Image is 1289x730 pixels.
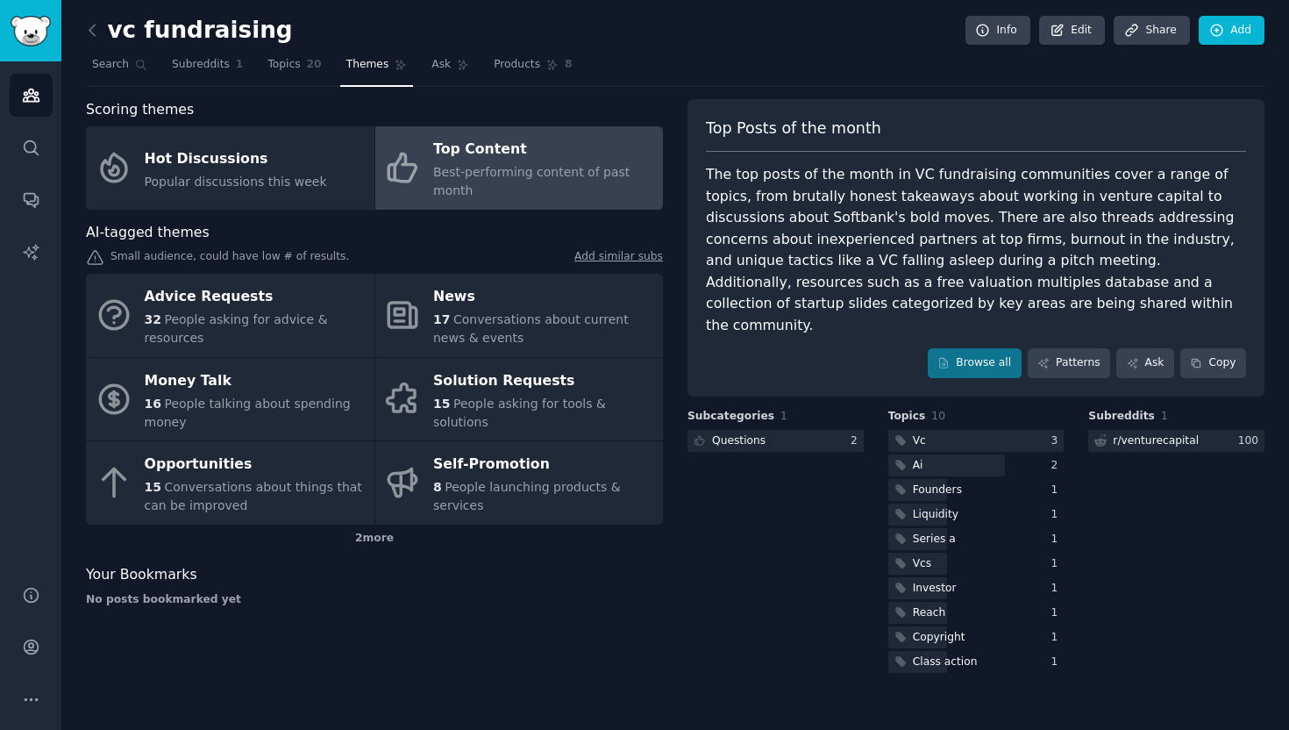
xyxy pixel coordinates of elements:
span: Best-performing content of past month [433,165,630,197]
a: Reach1 [888,602,1065,624]
span: Topics [267,57,300,73]
a: Subreddits1 [166,51,249,87]
a: Opportunities15Conversations about things that can be improved [86,441,374,525]
span: 8 [433,480,442,494]
a: Themes [340,51,414,87]
div: Vcs [913,556,932,572]
div: Vc [913,433,926,449]
a: Patterns [1028,348,1110,378]
div: r/ venturecapital [1113,433,1199,449]
div: Series a [913,532,956,547]
a: Add [1199,16,1264,46]
div: 1 [1051,507,1065,523]
a: Self-Promotion8People launching products & services [375,441,664,525]
span: Popular discussions this week [145,175,327,189]
div: 1 [1051,655,1065,670]
span: Ask [431,57,451,73]
div: 1 [1051,483,1065,498]
div: Founders [913,483,962,498]
a: Vcs1 [888,553,1065,575]
span: Subcategories [687,409,774,425]
div: Self-Promotion [433,451,654,479]
span: 1 [236,57,244,73]
div: 3 [1051,433,1065,449]
a: Founders1 [888,479,1065,501]
div: 1 [1051,532,1065,547]
a: Questions2 [687,430,864,452]
div: Ai [913,458,923,474]
span: Conversations about current news & events [433,312,629,345]
a: Ask [1116,348,1174,378]
div: Money Talk [145,367,366,395]
span: People asking for advice & resources [145,312,328,345]
span: Themes [346,57,389,73]
div: Opportunities [145,451,366,479]
div: 1 [1051,605,1065,621]
a: Solution Requests15People asking for tools & solutions [375,358,664,441]
div: Liquidity [913,507,958,523]
div: News [433,283,654,311]
a: Vc3 [888,430,1065,452]
div: 2 [851,433,864,449]
div: Class action [913,655,978,670]
div: Reach [913,605,946,621]
a: Ai2 [888,454,1065,476]
a: Liquidity1 [888,504,1065,526]
div: Top Content [433,136,654,164]
div: 1 [1051,630,1065,646]
div: 1 [1051,556,1065,572]
span: Topics [888,409,926,425]
span: 20 [307,57,322,73]
button: Copy [1180,348,1246,378]
div: 2 [1051,458,1065,474]
span: Scoring themes [86,99,194,121]
a: News17Conversations about current news & events [375,274,664,357]
span: 1 [780,410,787,422]
span: 32 [145,312,161,326]
a: Ask [425,51,475,87]
a: Search [86,51,153,87]
span: 15 [433,397,450,411]
div: Hot Discussions [145,145,327,173]
span: Top Posts of the month [706,118,881,140]
a: Copyright1 [888,626,1065,648]
a: Share [1114,16,1189,46]
h2: vc fundraising [86,17,293,45]
span: People talking about spending money [145,397,351,429]
div: Solution Requests [433,367,654,395]
span: 16 [145,397,161,411]
a: Edit [1039,16,1105,46]
span: Products [494,57,540,73]
span: 8 [565,57,573,73]
span: Search [92,57,129,73]
span: Subreddits [172,57,230,73]
span: Conversations about things that can be improved [145,480,362,512]
a: Top ContentBest-performing content of past month [375,126,664,210]
img: GummySearch logo [11,16,51,47]
div: Copyright [913,630,965,646]
a: Investor1 [888,577,1065,599]
span: 1 [1161,410,1168,422]
span: Your Bookmarks [86,564,197,586]
a: Add similar subs [574,249,663,268]
span: People asking for tools & solutions [433,397,606,429]
a: Advice Requests32People asking for advice & resources [86,274,374,357]
div: No posts bookmarked yet [86,592,663,608]
a: Hot DiscussionsPopular discussions this week [86,126,374,210]
span: People launching products & services [433,480,621,512]
div: 100 [1238,433,1264,449]
div: The top posts of the month in VC fundraising communities cover a range of topics, from brutally h... [706,164,1246,336]
span: 17 [433,312,450,326]
div: Investor [913,581,957,597]
a: Series a1 [888,528,1065,550]
span: 15 [145,480,161,494]
a: r/venturecapital100 [1088,430,1264,452]
div: Advice Requests [145,283,366,311]
span: AI-tagged themes [86,222,210,244]
div: 2 more [86,525,663,553]
div: Small audience, could have low # of results. [86,249,663,268]
a: Topics20 [261,51,327,87]
a: Money Talk16People talking about spending money [86,358,374,441]
span: 10 [931,410,945,422]
a: Products8 [488,51,578,87]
